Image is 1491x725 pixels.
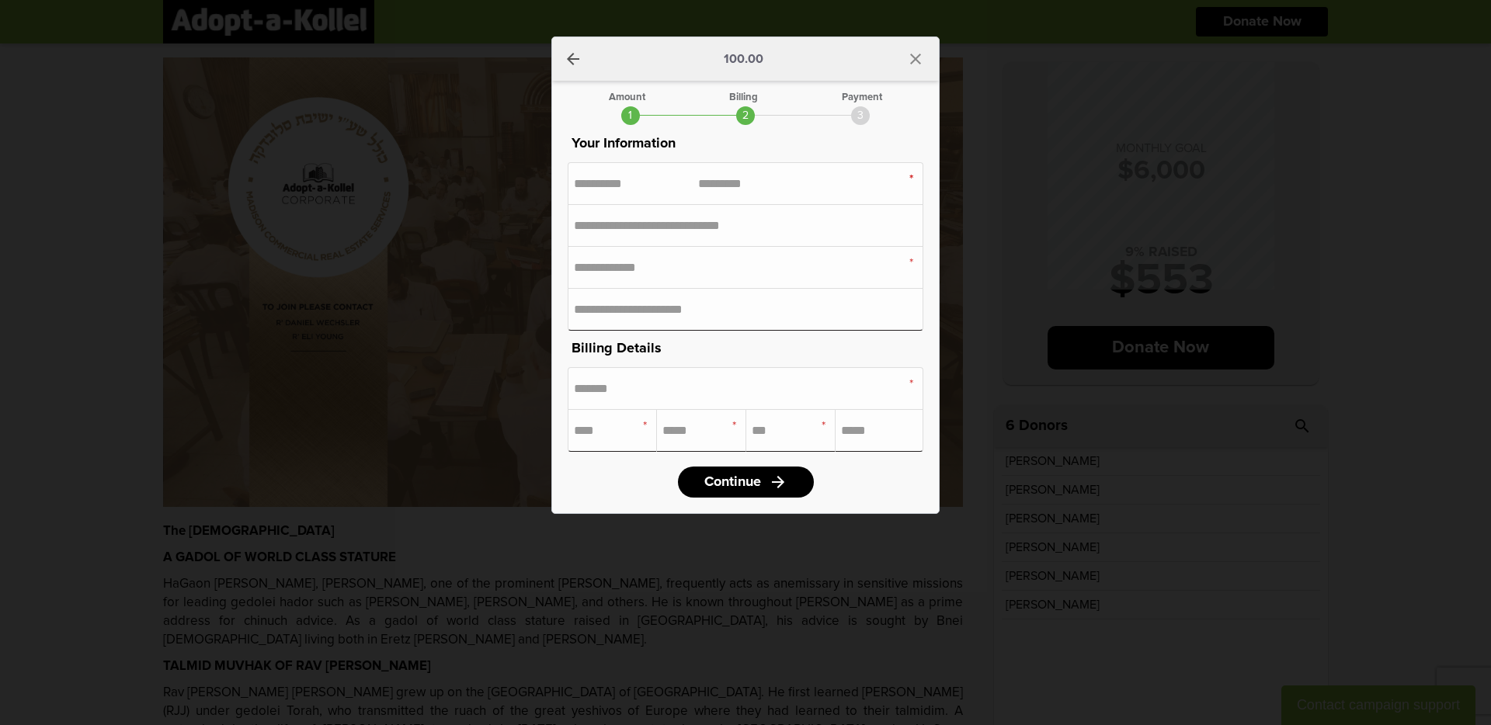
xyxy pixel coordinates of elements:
[678,467,814,498] a: Continuearrow_forward
[851,106,870,125] div: 3
[621,106,640,125] div: 1
[724,53,763,65] p: 100.00
[568,133,923,154] p: Your Information
[906,50,925,68] i: close
[769,473,787,491] i: arrow_forward
[609,92,645,102] div: Amount
[564,50,582,68] a: arrow_back
[704,475,761,489] span: Continue
[729,92,758,102] div: Billing
[736,106,755,125] div: 2
[842,92,882,102] div: Payment
[568,338,923,359] p: Billing Details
